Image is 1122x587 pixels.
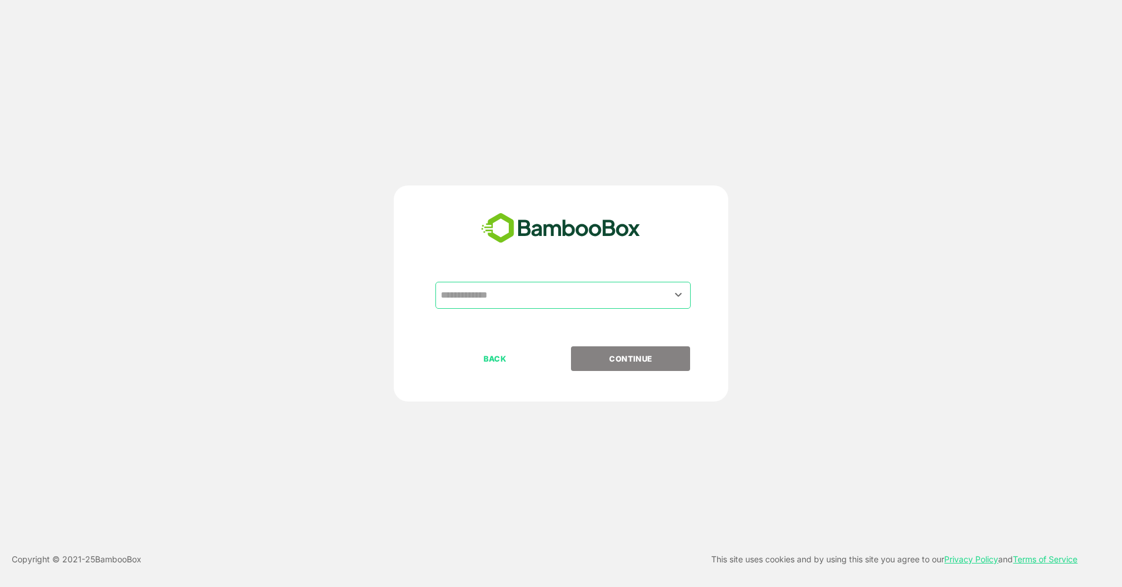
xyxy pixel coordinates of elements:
[435,346,555,371] button: BACK
[671,287,687,303] button: Open
[572,352,690,365] p: CONTINUE
[711,552,1077,566] p: This site uses cookies and by using this site you agree to our and
[437,352,554,365] p: BACK
[12,552,141,566] p: Copyright © 2021- 25 BambooBox
[1013,554,1077,564] a: Terms of Service
[571,346,690,371] button: CONTINUE
[475,209,647,248] img: bamboobox
[944,554,998,564] a: Privacy Policy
